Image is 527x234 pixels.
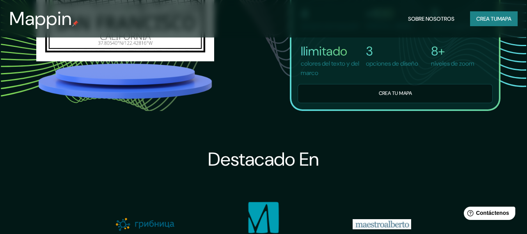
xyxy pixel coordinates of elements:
[353,219,411,229] img: logotipo de maestroalberto
[208,147,319,171] font: Destacado en
[298,84,493,103] button: Crea tu mapa
[301,59,359,77] font: colores del texto y del marco
[116,218,174,230] img: logotipo de gribnica
[379,90,412,96] font: Crea tu mapa
[431,59,474,68] font: niveles de zoom
[9,6,72,31] font: Mappin
[408,15,454,22] font: Sobre nosotros
[36,61,214,101] img: platform.png
[301,43,347,59] font: Ilimitado
[470,11,518,26] button: Crea tumapa
[431,43,445,59] font: 8+
[497,15,511,22] font: mapa
[366,43,373,59] font: 3
[405,11,458,26] button: Sobre nosotros
[72,20,78,27] img: pin de mapeo
[476,15,497,22] font: Crea tu
[366,59,418,68] font: opciones de diseño
[458,204,518,225] iframe: Lanzador de widgets de ayuda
